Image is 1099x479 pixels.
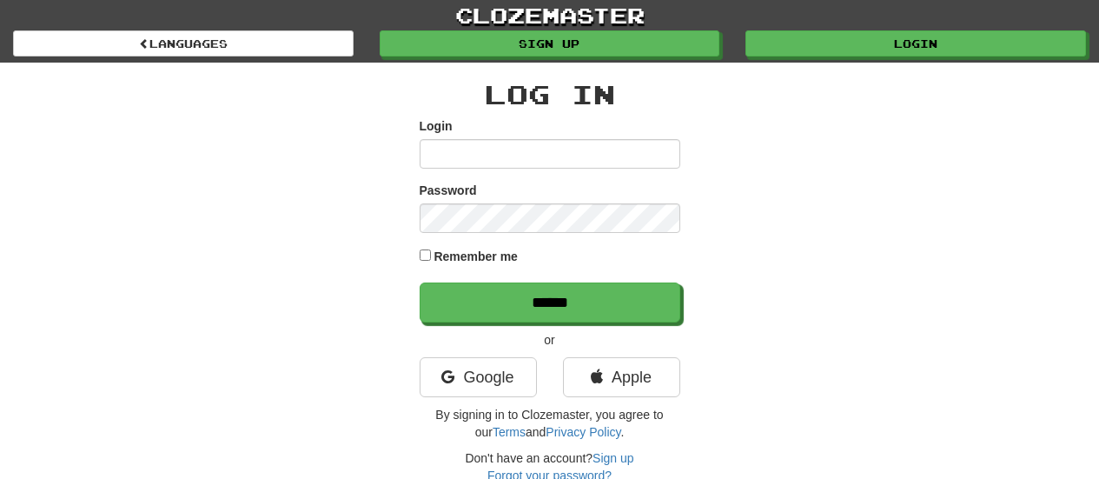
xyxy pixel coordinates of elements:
[745,30,1086,57] a: Login
[380,30,720,57] a: Sign up
[13,30,354,57] a: Languages
[563,357,680,397] a: Apple
[546,425,620,439] a: Privacy Policy
[420,357,537,397] a: Google
[493,425,526,439] a: Terms
[420,406,680,441] p: By signing in to Clozemaster, you agree to our and .
[420,331,680,349] p: or
[420,80,680,109] h2: Log In
[593,451,633,465] a: Sign up
[420,117,453,135] label: Login
[420,182,477,199] label: Password
[434,248,518,265] label: Remember me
